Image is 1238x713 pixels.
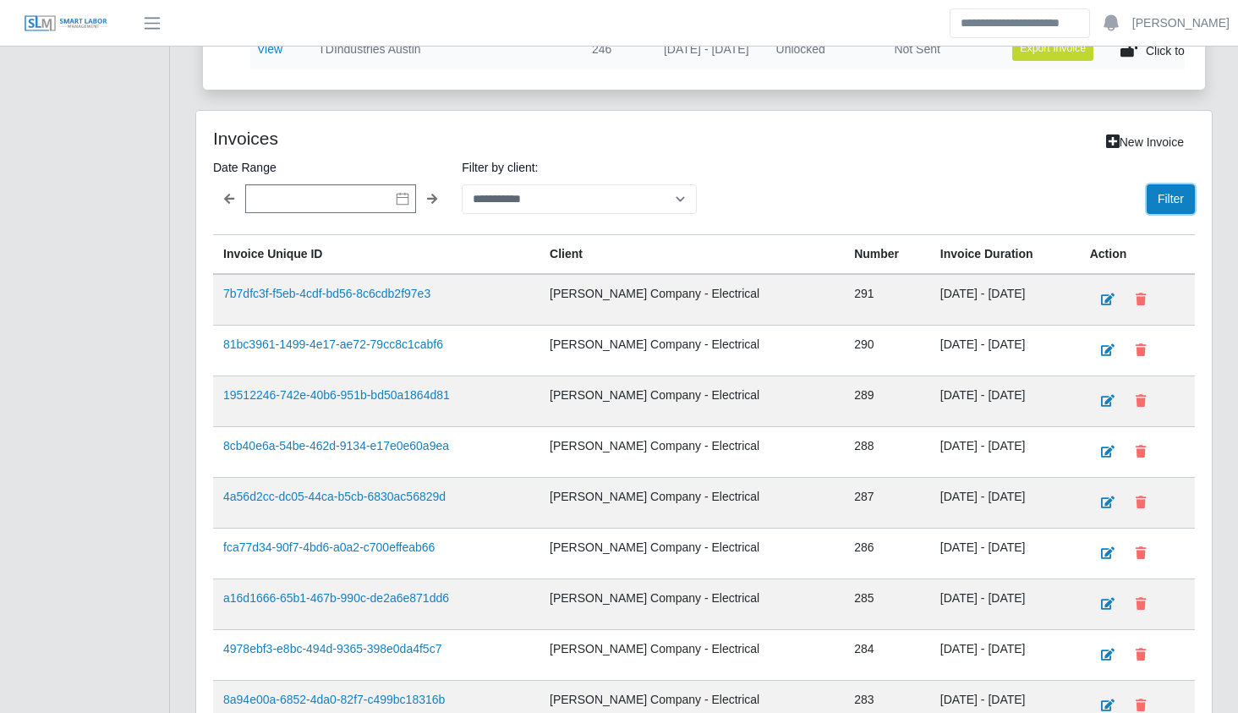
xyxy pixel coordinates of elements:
td: [PERSON_NAME] Company - Electrical [540,528,844,579]
a: 4978ebf3-e8bc-494d-9365-398e0da4f5c7 [223,642,441,655]
a: 4a56d2cc-dc05-44ca-b5cb-6830ac56829d [223,490,446,503]
td: [PERSON_NAME] Company - Electrical [540,325,844,376]
td: 290 [844,325,930,376]
input: Search [950,8,1090,38]
td: [PERSON_NAME] Company - Electrical [540,629,844,680]
a: View [257,42,282,56]
button: Filter [1147,184,1195,214]
th: Action [1080,234,1195,274]
td: 291 [844,274,930,326]
td: 284 [844,629,930,680]
td: [DATE] - [DATE] [930,629,1080,680]
td: [DATE] - [DATE] [930,426,1080,477]
td: [DATE] - [DATE] [930,274,1080,326]
a: [PERSON_NAME] [1132,14,1230,32]
td: [DATE] - [DATE] [930,325,1080,376]
label: Date Range [213,157,448,178]
a: 81bc3961-1499-4e17-ae72-79cc8c1cabf6 [223,337,443,351]
th: Invoice Duration [930,234,1080,274]
td: 246 [578,28,650,69]
a: 8cb40e6a-54be-462d-9134-e17e0e60a9ea [223,439,449,452]
th: Invoice Unique ID [213,234,540,274]
td: [DATE] - [DATE] [930,528,1080,579]
td: [DATE] - [DATE] [930,579,1080,629]
td: [PERSON_NAME] Company - Electrical [540,477,844,528]
td: [DATE] - [DATE] [930,376,1080,426]
td: [PERSON_NAME] Company - Electrical [540,376,844,426]
td: 286 [844,528,930,579]
span: Click to Lock [1146,44,1213,58]
td: TDIndustries Austin [304,28,578,69]
td: [PERSON_NAME] Company - Electrical [540,426,844,477]
h4: Invoices [213,128,607,149]
td: 288 [844,426,930,477]
td: Unlocked [763,28,881,69]
a: 7b7dfc3f-f5eb-4cdf-bd56-8c6cdb2f97e3 [223,287,430,300]
td: [PERSON_NAME] Company - Electrical [540,579,844,629]
th: Client [540,234,844,274]
td: 289 [844,376,930,426]
th: Number [844,234,930,274]
a: a16d1666-65b1-467b-990c-de2a6e871dd6 [223,591,449,605]
a: 8a94e00a-6852-4da0-82f7-c499bc18316b [223,693,445,706]
td: [DATE] - [DATE] [650,28,763,69]
img: SLM Logo [24,14,108,33]
td: [DATE] - [DATE] [930,477,1080,528]
label: Filter by client: [462,157,697,178]
td: 287 [844,477,930,528]
button: Export Invoice [1012,36,1093,60]
a: 19512246-742e-40b6-951b-bd50a1864d81 [223,388,450,402]
td: Not Sent [880,28,999,69]
a: fca77d34-90f7-4bd6-a0a2-c700effeab66 [223,540,435,554]
a: New Invoice [1095,128,1195,157]
td: 285 [844,579,930,629]
td: [PERSON_NAME] Company - Electrical [540,274,844,326]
